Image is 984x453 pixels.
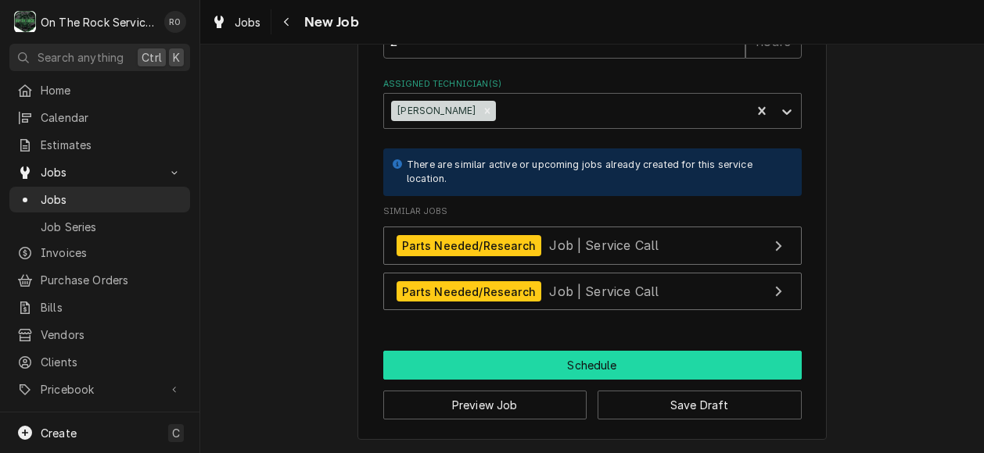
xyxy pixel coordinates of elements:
[598,391,802,419] button: Save Draft
[9,405,190,431] a: Reports
[549,284,659,299] span: Job | Service Call
[383,226,802,265] a: View Job
[41,272,182,288] span: Purchase Orders
[14,11,36,33] div: O
[9,187,190,212] a: Jobs
[383,205,802,218] span: Similar Jobs
[397,281,541,302] div: Parts Needed/Research
[142,49,162,66] span: Ctrl
[300,12,359,33] span: New Job
[9,240,190,266] a: Invoices
[9,44,190,71] button: Search anythingCtrlK
[383,351,802,419] div: Button Group
[479,101,496,121] div: Remove Rich Ortega
[9,132,190,158] a: Estimates
[41,244,182,261] span: Invoices
[391,101,479,121] div: [PERSON_NAME]
[9,349,190,375] a: Clients
[9,105,190,130] a: Calendar
[383,351,802,380] div: Button Group Row
[41,164,159,180] span: Jobs
[41,410,182,426] span: Reports
[41,109,182,126] span: Calendar
[9,322,190,348] a: Vendors
[164,11,186,33] div: Rich Ortega's Avatar
[38,49,124,66] span: Search anything
[41,82,182,98] span: Home
[9,77,190,103] a: Home
[173,49,180,66] span: K
[205,9,268,35] a: Jobs
[9,267,190,293] a: Purchase Orders
[41,191,182,208] span: Jobs
[9,294,190,320] a: Bills
[549,237,659,253] span: Job | Service Call
[383,273,802,311] a: View Job
[383,351,802,380] button: Schedule
[275,9,300,34] button: Navigate back
[397,235,541,256] div: Parts Needed/Research
[9,214,190,240] a: Job Series
[41,299,182,316] span: Bills
[383,78,802,129] div: Assigned Technician(s)
[41,426,77,440] span: Create
[172,425,180,441] span: C
[41,137,182,153] span: Estimates
[383,391,587,419] button: Preview Job
[383,78,802,91] label: Assigned Technician(s)
[235,14,261,30] span: Jobs
[383,380,802,419] div: Button Group Row
[41,354,182,370] span: Clients
[41,219,182,235] span: Job Series
[407,158,786,187] div: There are similar active or upcoming jobs already created for this service location.
[9,159,190,185] a: Go to Jobs
[383,205,802,319] div: Similar Jobs
[164,11,186,33] div: RO
[41,14,156,30] div: On The Rock Services
[41,381,159,398] span: Pricebook
[41,326,182,343] span: Vendors
[9,376,190,402] a: Go to Pricebook
[14,11,36,33] div: On The Rock Services's Avatar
